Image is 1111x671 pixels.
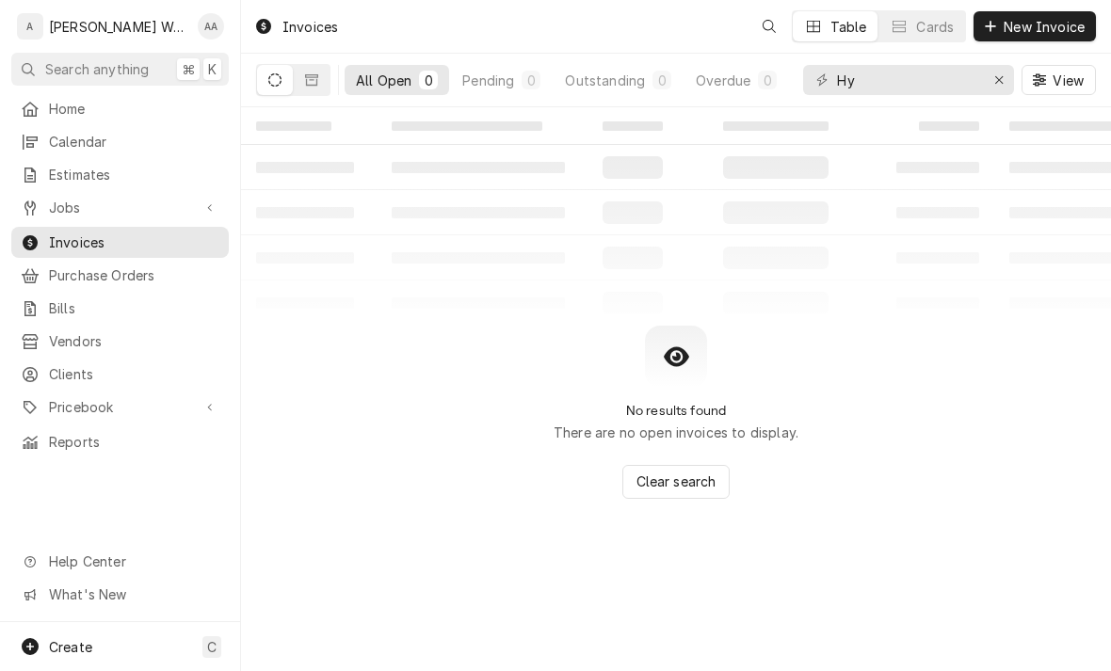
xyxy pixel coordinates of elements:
[837,65,978,95] input: Keyword search
[984,65,1014,95] button: Erase input
[17,13,43,40] div: A
[916,17,954,37] div: Cards
[11,293,229,324] a: Bills
[49,364,219,384] span: Clients
[49,232,219,252] span: Invoices
[656,71,668,90] div: 0
[49,298,219,318] span: Bills
[11,126,229,157] a: Calendar
[49,397,191,417] span: Pricebook
[49,331,219,351] span: Vendors
[723,121,829,131] span: ‌
[622,465,731,499] button: Clear search
[919,121,979,131] span: ‌
[198,13,224,40] div: AA
[49,99,219,119] span: Home
[49,639,92,655] span: Create
[11,359,229,390] a: Clients
[11,546,229,577] a: Go to Help Center
[49,132,219,152] span: Calendar
[208,59,217,79] span: K
[182,59,195,79] span: ⌘
[554,423,798,442] p: There are no open invoices to display.
[603,121,663,131] span: ‌
[241,107,1111,326] table: All Open Invoices List Loading
[11,391,229,423] a: Go to Pricebook
[11,326,229,357] a: Vendors
[198,13,224,40] div: Aaron Anderson's Avatar
[49,165,219,184] span: Estimates
[207,637,217,657] span: C
[1000,17,1088,37] span: New Invoice
[49,198,191,217] span: Jobs
[11,260,229,291] a: Purchase Orders
[45,59,149,79] span: Search anything
[11,192,229,223] a: Go to Jobs
[11,579,229,610] a: Go to What's New
[11,426,229,457] a: Reports
[462,71,514,90] div: Pending
[754,11,784,41] button: Open search
[49,551,217,571] span: Help Center
[974,11,1096,41] button: New Invoice
[1022,65,1096,95] button: View
[49,17,187,37] div: [PERSON_NAME] Works LLC
[696,71,750,90] div: Overdue
[830,17,867,37] div: Table
[356,71,411,90] div: All Open
[11,227,229,258] a: Invoices
[423,71,434,90] div: 0
[626,403,727,419] h2: No results found
[49,265,219,285] span: Purchase Orders
[11,159,229,190] a: Estimates
[762,71,773,90] div: 0
[565,71,645,90] div: Outstanding
[525,71,537,90] div: 0
[1049,71,1087,90] span: View
[392,121,542,131] span: ‌
[256,121,331,131] span: ‌
[11,93,229,124] a: Home
[49,432,219,452] span: Reports
[49,584,217,604] span: What's New
[11,53,229,86] button: Search anything⌘K
[633,471,720,491] span: Clear search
